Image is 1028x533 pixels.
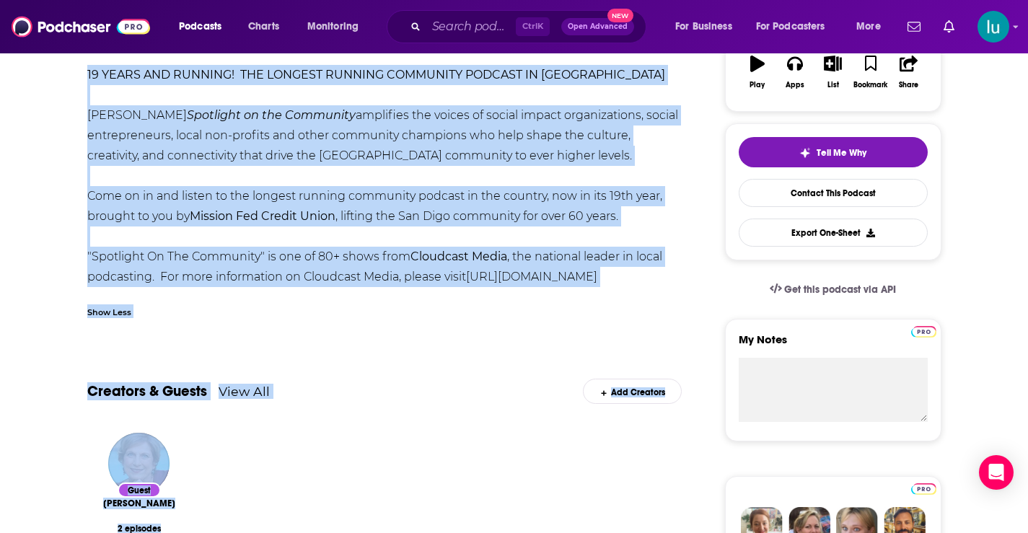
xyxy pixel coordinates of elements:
[978,11,1009,43] button: Show profile menu
[853,81,887,89] div: Bookmark
[852,46,889,98] button: Bookmark
[169,15,240,38] button: open menu
[784,283,896,296] span: Get this podcast via API
[87,382,207,400] a: Creators & Guests
[978,11,1009,43] img: User Profile
[118,483,161,498] div: Guest
[889,46,927,98] button: Share
[248,17,279,37] span: Charts
[739,137,928,167] button: tell me why sparkleTell Me Why
[400,10,660,43] div: Search podcasts, credits, & more...
[219,384,270,399] a: View All
[750,81,765,89] div: Play
[516,17,550,36] span: Ctrl K
[856,17,881,37] span: More
[12,13,150,40] img: Podchaser - Follow, Share and Rate Podcasts
[307,17,359,37] span: Monitoring
[739,46,776,98] button: Play
[426,15,516,38] input: Search podcasts, credits, & more...
[786,81,804,89] div: Apps
[87,68,665,82] b: 19 YEARS AND RUNNING! THE LONGEST RUNNING COMMUNITY PODCAST IN [GEOGRAPHIC_DATA]
[747,15,846,38] button: open menu
[756,17,825,37] span: For Podcasters
[846,15,899,38] button: open menu
[675,17,732,37] span: For Business
[665,15,750,38] button: open menu
[938,14,960,39] a: Show notifications dropdown
[561,18,634,35] button: Open AdvancedNew
[607,9,633,22] span: New
[410,250,507,263] b: Cloudcast Media
[103,498,175,509] a: Susan J. Farese
[187,108,356,122] b: Spotlight on the Community
[739,332,928,358] label: My Notes
[979,455,1014,490] div: Open Intercom Messenger
[814,46,851,98] button: List
[911,324,936,338] a: Pro website
[583,379,682,404] div: Add Creators
[103,498,175,509] span: [PERSON_NAME]
[297,15,377,38] button: open menu
[758,272,908,307] a: Get this podcast via API
[739,219,928,247] button: Export One-Sheet
[108,433,170,494] img: Susan J. Farese
[899,81,918,89] div: Share
[179,17,221,37] span: Podcasts
[911,483,936,495] img: Podchaser Pro
[827,81,839,89] div: List
[902,14,926,39] a: Show notifications dropdown
[911,481,936,495] a: Pro website
[568,23,628,30] span: Open Advanced
[817,147,866,159] span: Tell Me Why
[239,15,288,38] a: Charts
[911,326,936,338] img: Podchaser Pro
[776,46,814,98] button: Apps
[739,179,928,207] a: Contact This Podcast
[87,65,682,287] div: [PERSON_NAME] amplifies the voices of social impact organizations, social entrepreneurs, local no...
[799,147,811,159] img: tell me why sparkle
[466,270,597,283] a: [URL][DOMAIN_NAME]
[978,11,1009,43] span: Logged in as lusodano
[190,209,335,223] b: Mission Fed Credit Union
